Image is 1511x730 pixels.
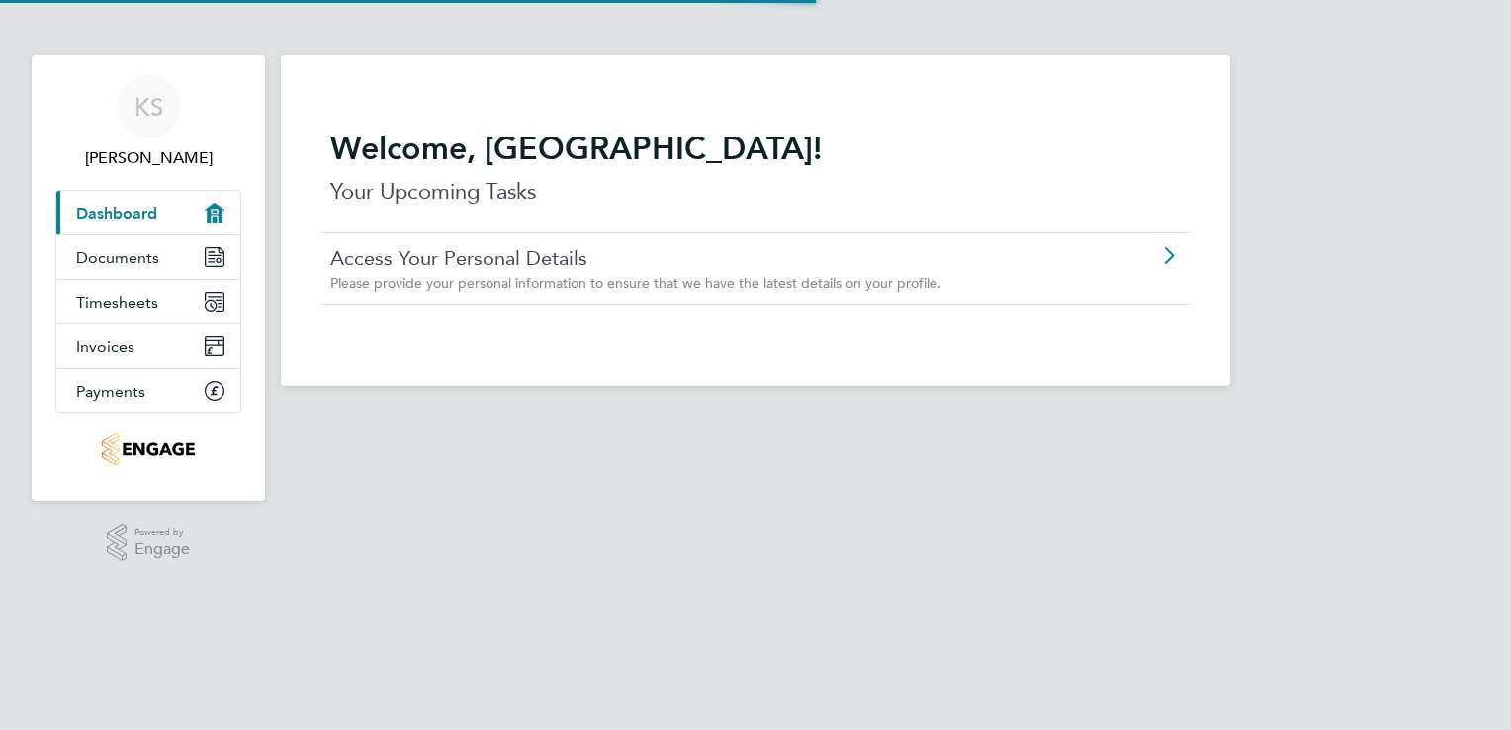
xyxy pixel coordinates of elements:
a: Payments [56,369,240,412]
a: Timesheets [56,280,240,323]
p: Your Upcoming Tasks [330,176,1181,208]
span: Payments [76,382,145,401]
a: Invoices [56,324,240,368]
span: Engage [134,541,190,558]
img: jambo-logo-retina.png [102,433,194,465]
span: Kamla Seetohul [55,146,241,170]
span: Timesheets [76,293,158,312]
a: Documents [56,235,240,279]
a: KS[PERSON_NAME] [55,75,241,170]
span: Please provide your personal information to ensure that we have the latest details on your profile. [330,274,941,292]
a: Powered byEngage [107,524,191,562]
span: Invoices [76,337,134,356]
h2: Welcome, [GEOGRAPHIC_DATA]! [330,129,1181,168]
span: Documents [76,248,159,267]
span: Powered by [134,524,190,541]
span: Dashboard [76,204,157,223]
a: Access Your Personal Details [330,245,1069,271]
a: Go to home page [55,433,241,465]
a: Dashboard [56,191,240,234]
span: KS [134,94,163,120]
nav: Main navigation [32,55,265,501]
